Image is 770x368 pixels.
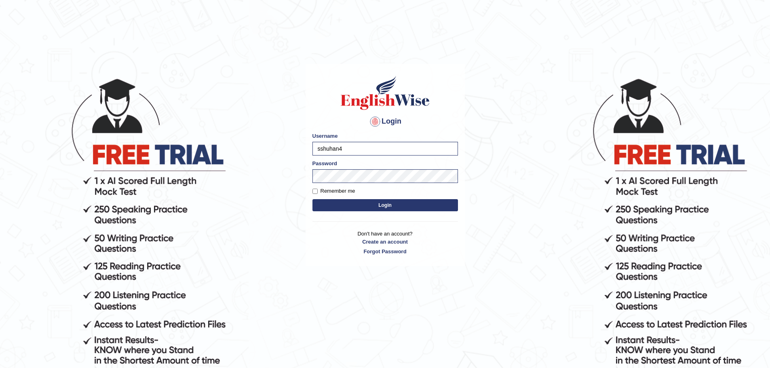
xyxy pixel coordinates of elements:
button: Login [312,199,458,211]
label: Password [312,160,337,167]
label: Remember me [312,187,355,195]
a: Create an account [312,238,458,246]
input: Remember me [312,189,318,194]
h4: Login [312,115,458,128]
label: Username [312,132,338,140]
a: Forgot Password [312,248,458,255]
img: Logo of English Wise sign in for intelligent practice with AI [339,75,431,111]
p: Don't have an account? [312,230,458,255]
